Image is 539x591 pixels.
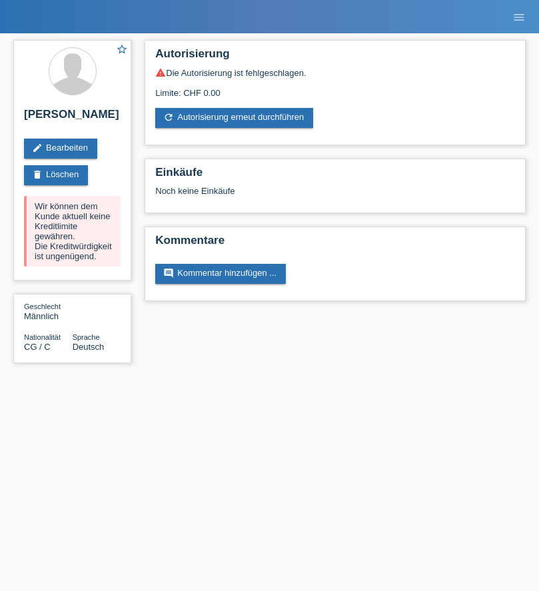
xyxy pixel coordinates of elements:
div: Limite: CHF 0.00 [155,78,515,98]
h2: Einkäufe [155,166,515,186]
a: star_border [116,43,128,57]
h2: [PERSON_NAME] [24,108,121,128]
a: editBearbeiten [24,139,97,159]
a: deleteLöschen [24,165,88,185]
i: comment [163,268,174,279]
div: Noch keine Einkäufe [155,186,515,206]
span: Kongo / C / 22.06.2002 [24,342,51,352]
i: warning [155,67,166,78]
i: edit [32,143,43,153]
span: Nationalität [24,333,61,341]
span: Geschlecht [24,302,61,310]
i: refresh [163,112,174,123]
i: menu [512,11,526,24]
a: refreshAutorisierung erneut durchführen [155,108,313,128]
i: star_border [116,43,128,55]
div: Wir können dem Kunde aktuell keine Kreditlimite gewähren. Die Kreditwürdigkeit ist ungenügend. [24,196,121,267]
a: commentKommentar hinzufügen ... [155,264,286,284]
span: Sprache [73,333,100,341]
a: menu [506,13,532,21]
div: Die Autorisierung ist fehlgeschlagen. [155,67,515,78]
span: Deutsch [73,342,105,352]
h2: Kommentare [155,234,515,254]
div: Männlich [24,301,73,321]
i: delete [32,169,43,180]
h2: Autorisierung [155,47,515,67]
